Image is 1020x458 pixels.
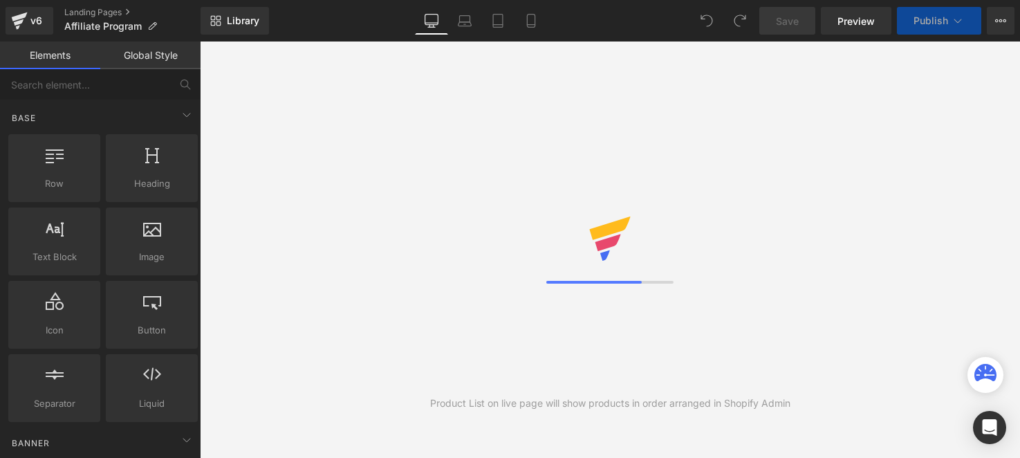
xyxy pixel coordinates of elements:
div: v6 [28,12,45,30]
span: Separator [12,396,96,411]
span: Heading [110,176,194,191]
button: Publish [897,7,981,35]
div: Product List on live page will show products in order arranged in Shopify Admin [430,396,790,411]
span: Icon [12,323,96,338]
a: Desktop [415,7,448,35]
span: Text Block [12,250,96,264]
a: New Library [201,7,269,35]
span: Row [12,176,96,191]
button: More [987,7,1014,35]
a: Preview [821,7,891,35]
span: Base [10,111,37,125]
div: Open Intercom Messenger [973,411,1006,444]
span: Button [110,323,194,338]
span: Liquid [110,396,194,411]
a: Laptop [448,7,481,35]
a: Mobile [514,7,548,35]
span: Affiliate Program [64,21,142,32]
button: Undo [693,7,721,35]
a: v6 [6,7,53,35]
span: Preview [837,14,875,28]
a: Global Style [100,42,201,69]
span: Image [110,250,194,264]
span: Banner [10,437,51,450]
button: Redo [726,7,754,35]
span: Publish [914,15,948,26]
span: Library [227,15,259,27]
span: Save [776,14,799,28]
a: Tablet [481,7,514,35]
a: Landing Pages [64,7,201,18]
